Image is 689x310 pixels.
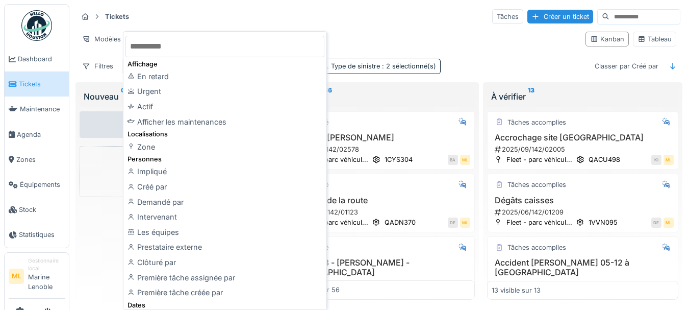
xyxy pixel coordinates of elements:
[590,59,663,74] div: Classer par Créé par
[78,32,125,46] div: Modèles
[460,218,470,228] div: ML
[494,280,674,290] div: 2024/12/142/02663
[506,155,572,164] div: Fleet - parc véhicul...
[80,111,271,138] div: Aucun ticket
[287,90,470,103] div: En cours
[125,69,324,84] div: En retard
[385,155,413,164] div: 1CYS304
[506,218,572,227] div: Fleet - parc véhicul...
[78,59,118,74] div: Filtres
[492,258,674,277] h3: Accident [PERSON_NAME] 05-12 à [GEOGRAPHIC_DATA]
[528,90,534,103] sup: 13
[125,129,324,139] div: Localisations
[125,114,324,130] div: Afficher les maintenances
[590,34,624,44] div: Kanban
[125,255,324,270] div: Clôturé par
[125,84,324,99] div: Urgent
[125,99,324,114] div: Actif
[20,104,65,114] span: Maintenance
[28,257,65,273] div: Gestionnaire local
[651,155,661,165] div: KI
[448,218,458,228] div: DE
[288,258,470,277] h3: 1ULM448 - [PERSON_NAME] - [GEOGRAPHIC_DATA]
[507,180,566,189] div: Tâches accomplies
[125,195,324,210] div: Demandé par
[9,269,24,284] li: ML
[288,196,470,205] h3: Accident de la route
[19,79,65,89] span: Tickets
[19,230,65,240] span: Statistiques
[18,54,65,64] span: Dashboard
[492,9,523,24] div: Tâches
[589,218,618,227] div: 1VVN095
[492,196,674,205] h3: Dégâts caisses
[125,300,324,310] div: Dates
[302,218,368,227] div: Fleet - parc véhicul...
[125,209,324,225] div: Intervenant
[125,270,324,285] div: Première tâche assignée par
[527,10,593,23] div: Créer un ticket
[492,285,541,295] div: 13 visible sur 13
[125,139,324,155] div: Zone
[290,145,470,154] div: 2024/12/142/02578
[20,180,65,189] span: Équipements
[17,130,65,139] span: Agenda
[460,155,470,165] div: ML
[320,61,436,71] div: 01. Type de sinistre
[589,155,620,164] div: QACU498
[125,59,324,69] div: Affichage
[290,207,470,217] div: 2025/05/142/01123
[494,145,674,154] div: 2025/09/142/02005
[651,218,661,228] div: DE
[491,90,674,103] div: À vérifier
[380,62,436,70] span: : 2 sélectionné(s)
[16,155,65,164] span: Zones
[28,257,65,296] li: Marine Lenoble
[84,90,267,103] div: Nouveau
[125,154,324,164] div: Personnes
[637,34,672,44] div: Tableau
[664,218,674,228] div: ML
[125,179,324,195] div: Créé par
[125,285,324,300] div: Première tâche créée par
[302,155,368,164] div: Fleet - parc véhicul...
[385,218,416,227] div: QADN370
[290,280,470,290] div: 2025/03/142/00735
[125,240,324,255] div: Prestataire externe
[448,155,458,165] div: BA
[125,164,324,179] div: Impliqué
[121,90,125,103] sup: 0
[507,117,566,127] div: Tâches accomplies
[19,205,65,214] span: Stock
[101,12,133,21] strong: Tickets
[492,133,674,142] h3: Accrochage site [GEOGRAPHIC_DATA]
[21,10,52,41] img: Badge_color-CXgf-gQk.svg
[288,133,470,142] h3: Accident [PERSON_NAME]
[324,90,332,103] sup: 56
[494,207,674,217] div: 2025/06/142/01209
[507,243,566,252] div: Tâches accomplies
[664,155,674,165] div: ML
[125,225,324,240] div: Les équipes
